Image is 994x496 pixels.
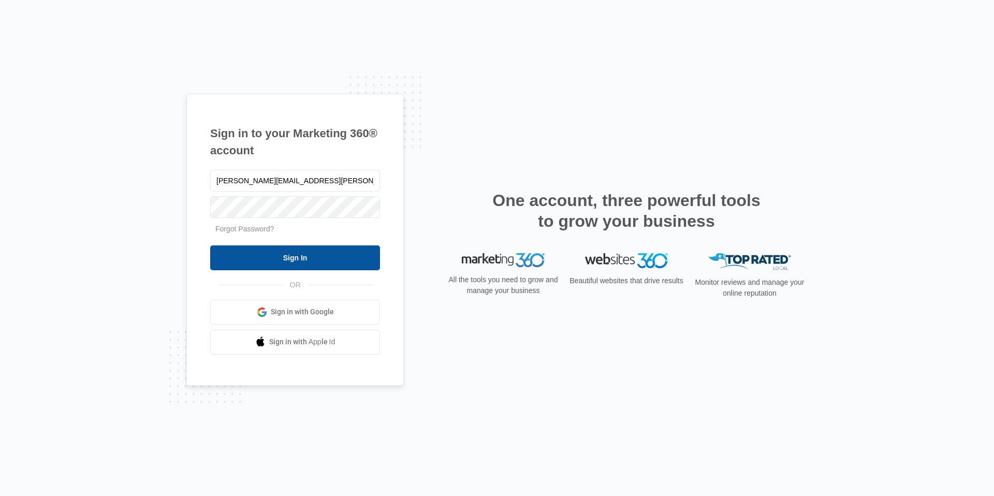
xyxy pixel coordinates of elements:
a: Sign in with Google [210,300,380,325]
img: Marketing 360 [462,253,545,268]
a: Sign in with Apple Id [210,330,380,355]
p: Beautiful websites that drive results [568,275,684,286]
a: Forgot Password? [215,225,274,233]
h2: One account, three powerful tools to grow your business [489,190,764,231]
h1: Sign in to your Marketing 360® account [210,125,380,159]
img: Websites 360 [585,253,668,268]
p: All the tools you need to grow and manage your business [445,274,561,296]
img: Top Rated Local [708,253,791,270]
input: Sign In [210,245,380,270]
p: Monitor reviews and manage your online reputation [692,277,808,299]
span: Sign in with Apple Id [269,337,335,347]
span: Sign in with Google [271,307,334,317]
input: Email [210,170,380,192]
span: OR [283,280,308,290]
